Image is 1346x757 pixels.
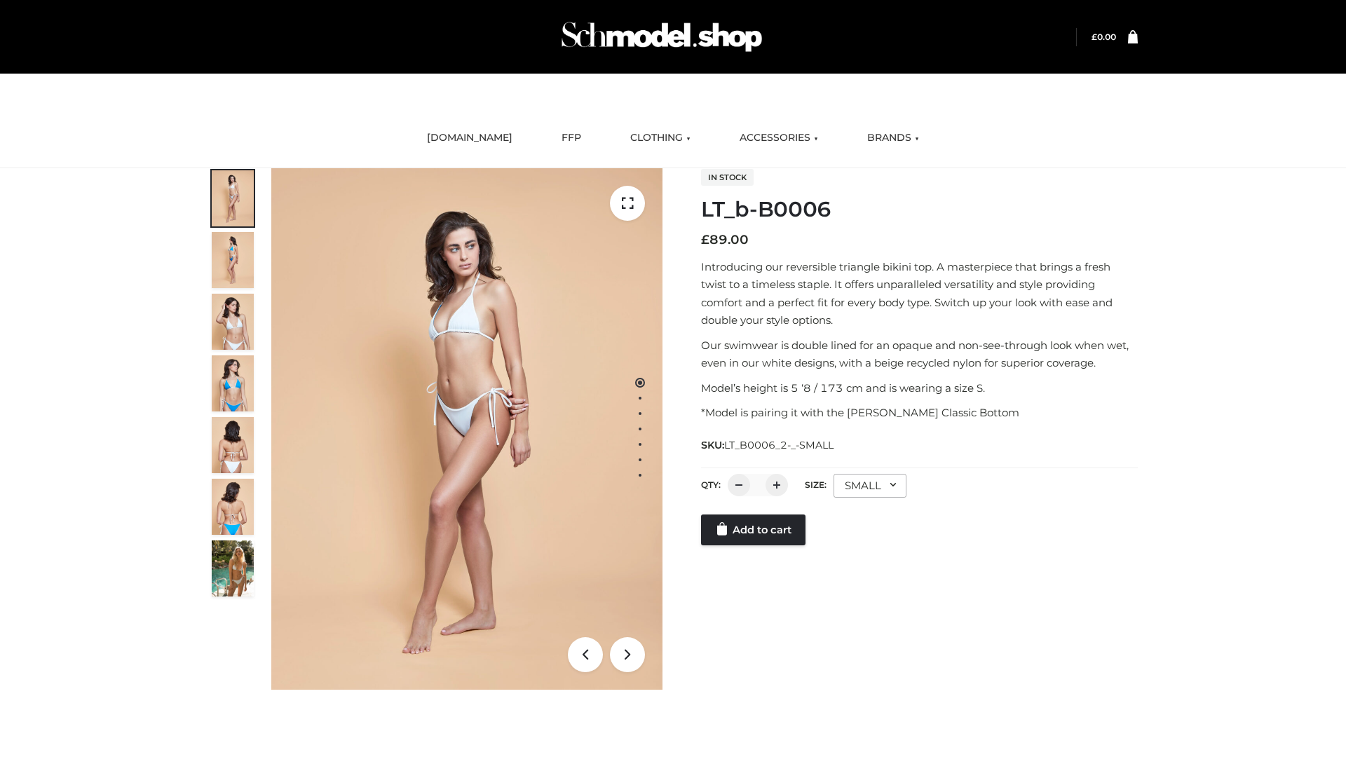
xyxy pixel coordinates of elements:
a: CLOTHING [620,123,701,154]
span: SKU: [701,437,835,453]
p: Introducing our reversible triangle bikini top. A masterpiece that brings a fresh twist to a time... [701,258,1138,329]
div: SMALL [834,474,906,498]
p: Model’s height is 5 ‘8 / 173 cm and is wearing a size S. [701,379,1138,397]
p: Our swimwear is double lined for an opaque and non-see-through look when wet, even in our white d... [701,336,1138,372]
span: LT_B0006_2-_-SMALL [724,439,834,451]
span: £ [1092,32,1097,42]
bdi: 89.00 [701,232,749,247]
a: Add to cart [701,514,805,545]
span: In stock [701,169,754,186]
a: ACCESSORIES [729,123,829,154]
img: ArielClassicBikiniTop_CloudNine_AzureSky_OW114ECO_1-scaled.jpg [212,170,254,226]
img: ArielClassicBikiniTop_CloudNine_AzureSky_OW114ECO_4-scaled.jpg [212,355,254,411]
img: ArielClassicBikiniTop_CloudNine_AzureSky_OW114ECO_1 [271,168,662,690]
img: ArielClassicBikiniTop_CloudNine_AzureSky_OW114ECO_3-scaled.jpg [212,294,254,350]
bdi: 0.00 [1092,32,1116,42]
img: ArielClassicBikiniTop_CloudNine_AzureSky_OW114ECO_2-scaled.jpg [212,232,254,288]
label: Size: [805,479,827,490]
a: £0.00 [1092,32,1116,42]
a: BRANDS [857,123,930,154]
h1: LT_b-B0006 [701,197,1138,222]
p: *Model is pairing it with the [PERSON_NAME] Classic Bottom [701,404,1138,422]
img: Schmodel Admin 964 [557,9,767,64]
label: QTY: [701,479,721,490]
a: FFP [551,123,592,154]
span: £ [701,232,709,247]
img: Arieltop_CloudNine_AzureSky2.jpg [212,540,254,596]
img: ArielClassicBikiniTop_CloudNine_AzureSky_OW114ECO_7-scaled.jpg [212,417,254,473]
a: [DOMAIN_NAME] [416,123,523,154]
img: ArielClassicBikiniTop_CloudNine_AzureSky_OW114ECO_8-scaled.jpg [212,479,254,535]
